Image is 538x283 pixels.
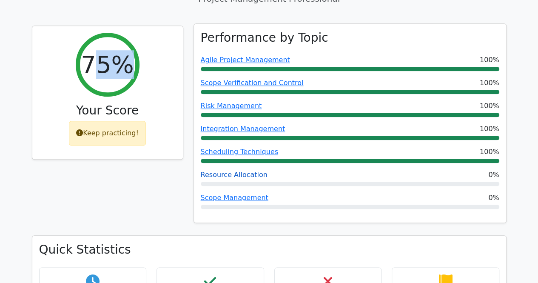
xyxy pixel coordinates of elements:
[480,101,499,111] span: 100%
[201,194,268,202] a: Scope Management
[201,79,304,87] a: Scope Verification and Control
[201,102,262,110] a: Risk Management
[39,103,176,118] h3: Your Score
[488,193,499,203] span: 0%
[480,78,499,88] span: 100%
[480,124,499,134] span: 100%
[69,121,146,146] div: Keep practicing!
[39,243,499,257] h3: Quick Statistics
[201,56,290,64] a: Agile Project Management
[201,171,268,179] a: Resource Allocation
[201,125,285,133] a: Integration Management
[480,147,499,157] span: 100%
[81,50,134,79] h2: 75%
[201,148,278,156] a: Scheduling Techniques
[488,170,499,180] span: 0%
[201,31,328,45] h3: Performance by Topic
[480,55,499,65] span: 100%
